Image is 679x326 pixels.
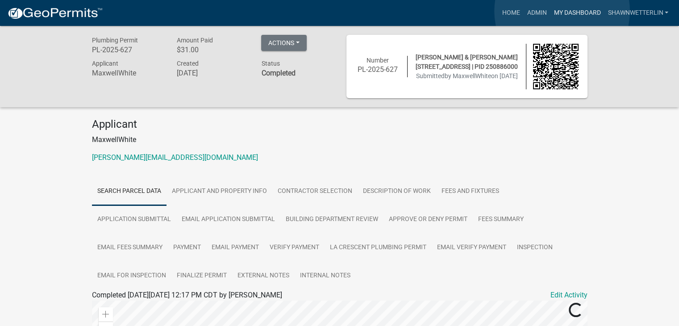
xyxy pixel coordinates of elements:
span: Number [367,57,389,64]
a: Internal Notes [295,262,356,290]
a: Application Submittal [92,205,176,234]
a: Home [498,4,523,21]
a: ShawnWetterlin [604,4,672,21]
a: Finalize Permit [171,262,232,290]
a: Fees and Fixtures [436,177,504,206]
h6: PL-2025-627 [92,46,163,54]
div: Zoom in [99,307,113,322]
a: Contractor Selection [272,177,358,206]
span: Applicant [92,60,118,67]
p: MaxwellWhite [92,134,587,145]
span: by MaxwellWhite [445,72,491,79]
a: External Notes [232,262,295,290]
a: [PERSON_NAME][EMAIL_ADDRESS][DOMAIN_NAME] [92,153,258,162]
a: Email Verify Payment [432,234,512,262]
a: Applicant and Property Info [167,177,272,206]
span: [PERSON_NAME] & [PERSON_NAME] [STREET_ADDRESS] | PID 250886000 [416,54,518,70]
a: La Crescent Plumbing Permit [325,234,432,262]
a: Fees Summary [473,205,529,234]
a: Payment [168,234,206,262]
a: Email Application Submittal [176,205,280,234]
span: Amount Paid [176,37,212,44]
a: Search Parcel Data [92,177,167,206]
h6: PL-2025-627 [355,65,401,74]
img: QR code [533,44,579,89]
span: Completed [DATE][DATE] 12:17 PM CDT by [PERSON_NAME] [92,291,282,299]
a: Admin [523,4,550,21]
a: My Dashboard [550,4,604,21]
h4: Applicant [92,118,587,131]
h6: [DATE] [176,69,248,77]
a: Building Department Review [280,205,383,234]
a: Email for Inspection [92,262,171,290]
a: Email Fees Summary [92,234,168,262]
span: Submitted on [DATE] [416,72,518,79]
a: Description of Work [358,177,436,206]
a: Approve or deny permit [383,205,473,234]
a: Inspection [512,234,558,262]
button: Actions [261,35,307,51]
span: Status [261,60,279,67]
a: Edit Activity [550,290,587,301]
span: Plumbing Permit [92,37,138,44]
h6: MaxwellWhite [92,69,163,77]
a: Email Payment [206,234,264,262]
strong: Completed [261,69,295,77]
span: Created [176,60,198,67]
h6: $31.00 [176,46,248,54]
a: Verify Payment [264,234,325,262]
